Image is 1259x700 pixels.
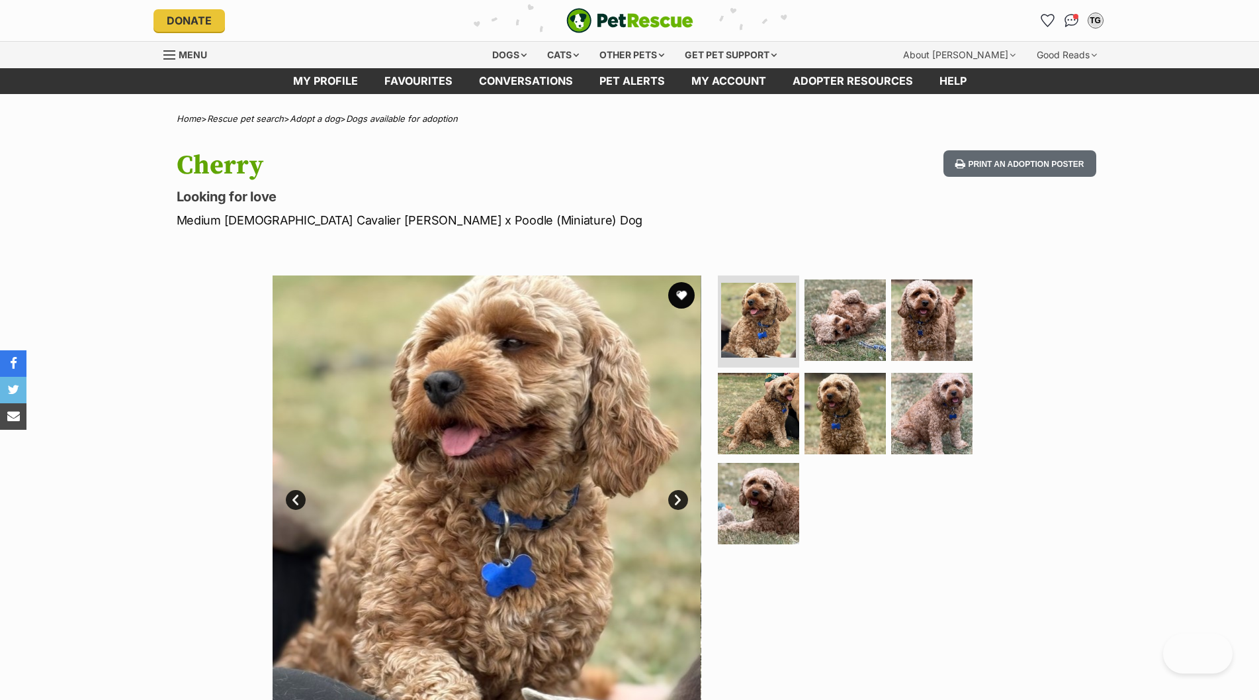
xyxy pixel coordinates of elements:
[779,68,926,94] a: Adopter resources
[1064,14,1078,27] img: chat-41dd97257d64d25036548639549fe6c8038ab92f7586957e7f3b1b290dea8141.svg
[668,282,695,309] button: favourite
[177,211,736,229] p: Medium [DEMOGRAPHIC_DATA] Cavalier [PERSON_NAME] x Poodle (Miniature) Dog
[371,68,466,94] a: Favourites
[290,113,340,124] a: Adopt a dog
[1037,10,1106,31] ul: Account quick links
[177,150,736,181] h1: Cherry
[466,68,586,94] a: conversations
[590,42,673,68] div: Other pets
[718,373,799,454] img: Photo of Cherry
[1061,10,1082,31] a: Conversations
[566,8,693,33] img: logo-e224e6f780fb5917bec1dbf3a21bbac754714ae5b6737aabdf751b685950b380.svg
[1089,14,1102,27] div: TG
[804,373,886,454] img: Photo of Cherry
[586,68,678,94] a: Pet alerts
[675,42,786,68] div: Get pet support
[668,490,688,510] a: Next
[346,113,458,124] a: Dogs available for adoption
[718,463,799,544] img: Photo of Cherry
[1163,634,1233,674] iframe: Help Scout Beacon - Open
[177,187,736,206] p: Looking for love
[894,42,1025,68] div: About [PERSON_NAME]
[804,279,886,361] img: Photo of Cherry
[891,373,973,454] img: Photo of Cherry
[177,113,201,124] a: Home
[207,113,284,124] a: Rescue pet search
[678,68,779,94] a: My account
[163,42,216,66] a: Menu
[483,42,536,68] div: Dogs
[926,68,980,94] a: Help
[891,279,973,361] img: Photo of Cherry
[1037,10,1059,31] a: Favourites
[943,150,1096,177] button: Print an adoption poster
[153,9,225,32] a: Donate
[566,8,693,33] a: PetRescue
[538,42,588,68] div: Cats
[1027,42,1106,68] div: Good Reads
[721,283,796,358] img: Photo of Cherry
[1085,10,1106,31] button: My account
[144,114,1116,124] div: > > >
[179,49,207,60] span: Menu
[280,68,371,94] a: My profile
[286,490,306,510] a: Prev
